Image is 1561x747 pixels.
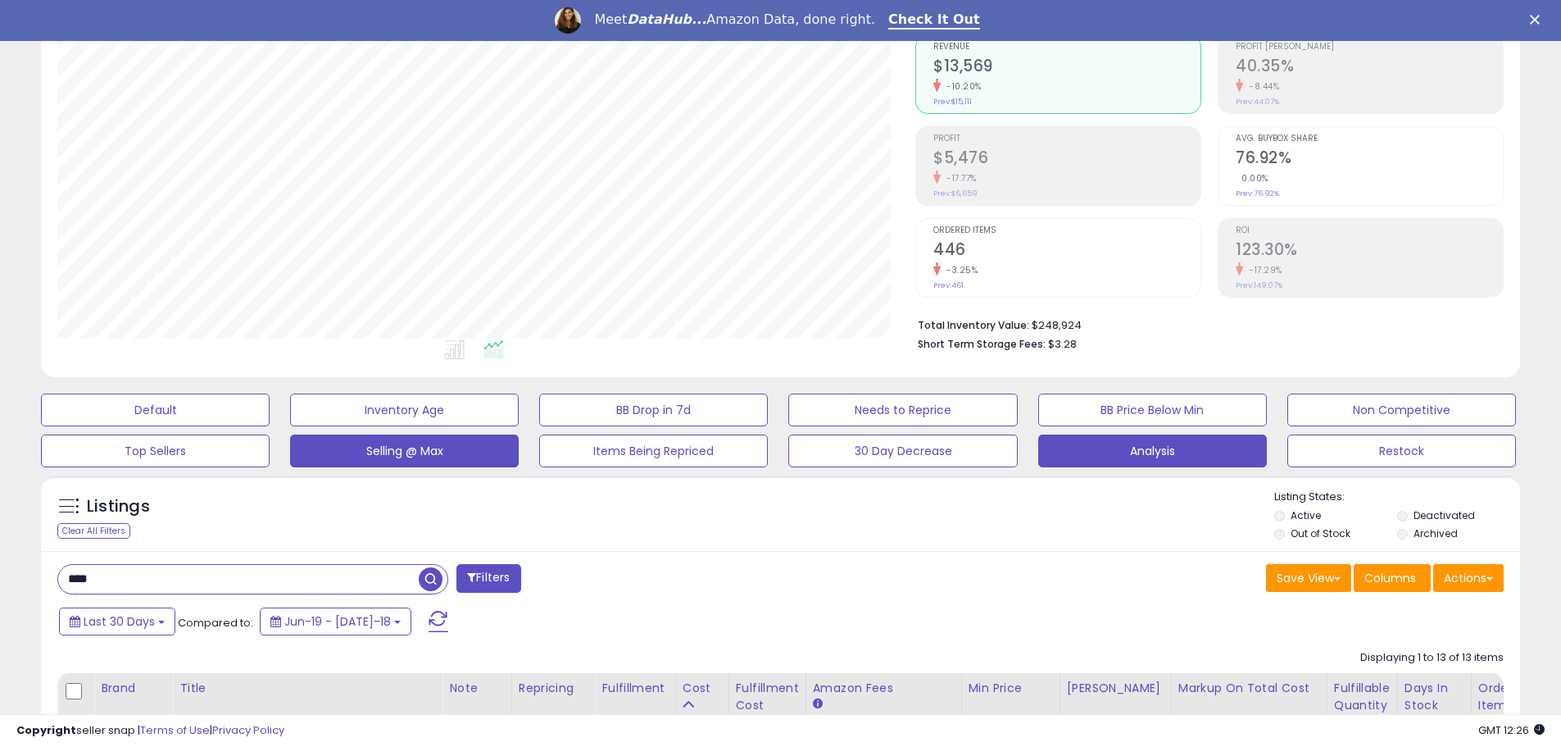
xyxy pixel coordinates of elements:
[933,97,972,107] small: Prev: $15,111
[1478,680,1538,714] div: Ordered Items
[101,680,166,697] div: Brand
[941,264,978,276] small: -3.25%
[813,680,955,697] div: Amazon Fees
[1243,80,1279,93] small: -8.44%
[933,280,964,290] small: Prev: 461
[1178,680,1320,697] div: Markup on Total Cost
[1236,97,1279,107] small: Prev: 44.07%
[1236,43,1503,52] span: Profit [PERSON_NAME]
[1236,172,1268,184] small: 0.00%
[456,564,520,593] button: Filters
[601,680,668,697] div: Fulfillment
[788,394,1017,426] button: Needs to Reprice
[290,394,519,426] button: Inventory Age
[1266,564,1351,592] button: Save View
[57,523,130,539] div: Clear All Filters
[519,680,588,697] div: Repricing
[1414,526,1458,540] label: Archived
[1236,134,1503,143] span: Avg. Buybox Share
[1048,336,1077,352] span: $3.28
[1478,722,1545,738] span: 2025-08-18 12:26 GMT
[1360,650,1504,666] div: Displaying 1 to 13 of 13 items
[1291,508,1321,522] label: Active
[179,680,435,697] div: Title
[933,57,1200,79] h2: $13,569
[1236,189,1279,198] small: Prev: 76.92%
[933,148,1200,171] h2: $5,476
[1414,508,1475,522] label: Deactivated
[539,435,768,467] button: Items Being Repriced
[1038,394,1267,426] button: BB Price Below Min
[594,11,875,28] div: Meet Amazon Data, done right.
[933,43,1200,52] span: Revenue
[1243,264,1282,276] small: -17.29%
[1274,490,1520,505] p: Listing States:
[813,697,823,712] small: Amazon Fees.
[941,80,982,93] small: -10.20%
[933,226,1200,235] span: Ordered Items
[788,435,1017,467] button: 30 Day Decrease
[1530,15,1546,25] div: Close
[1171,673,1327,738] th: The percentage added to the cost of goods (COGS) that forms the calculator for Min & Max prices.
[1404,680,1464,714] div: Days In Stock
[1291,526,1350,540] label: Out of Stock
[1236,57,1503,79] h2: 40.35%
[539,394,768,426] button: BB Drop in 7d
[933,134,1200,143] span: Profit
[683,680,722,697] div: Cost
[918,337,1046,351] b: Short Term Storage Fees:
[941,172,977,184] small: -17.77%
[87,495,150,518] h5: Listings
[284,613,391,630] span: Jun-19 - [DATE]-18
[1236,226,1503,235] span: ROI
[1433,564,1504,592] button: Actions
[969,680,1053,697] div: Min Price
[59,608,175,635] button: Last 30 Days
[1236,280,1282,290] small: Prev: 149.07%
[1364,570,1416,586] span: Columns
[1236,148,1503,171] h2: 76.92%
[1334,680,1391,714] div: Fulfillable Quantity
[555,7,581,34] img: Profile image for Georgie
[1354,564,1431,592] button: Columns
[1287,394,1516,426] button: Non Competitive
[140,722,210,738] a: Terms of Use
[736,680,799,714] div: Fulfillment Cost
[41,435,270,467] button: Top Sellers
[1067,680,1164,697] div: [PERSON_NAME]
[933,189,978,198] small: Prev: $6,659
[84,613,155,630] span: Last 30 Days
[888,11,980,30] a: Check It Out
[1287,435,1516,467] button: Restock
[178,615,253,631] span: Compared to:
[41,394,270,426] button: Default
[260,608,411,635] button: Jun-19 - [DATE]-18
[449,680,504,697] div: Note
[627,11,706,27] i: DataHub...
[1236,240,1503,262] h2: 123.30%
[918,314,1491,334] li: $248,924
[16,722,76,738] strong: Copyright
[918,318,1029,332] b: Total Inventory Value:
[16,723,284,739] div: seller snap | |
[1038,435,1267,467] button: Analysis
[290,435,519,467] button: Selling @ Max
[933,240,1200,262] h2: 446
[212,722,284,738] a: Privacy Policy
